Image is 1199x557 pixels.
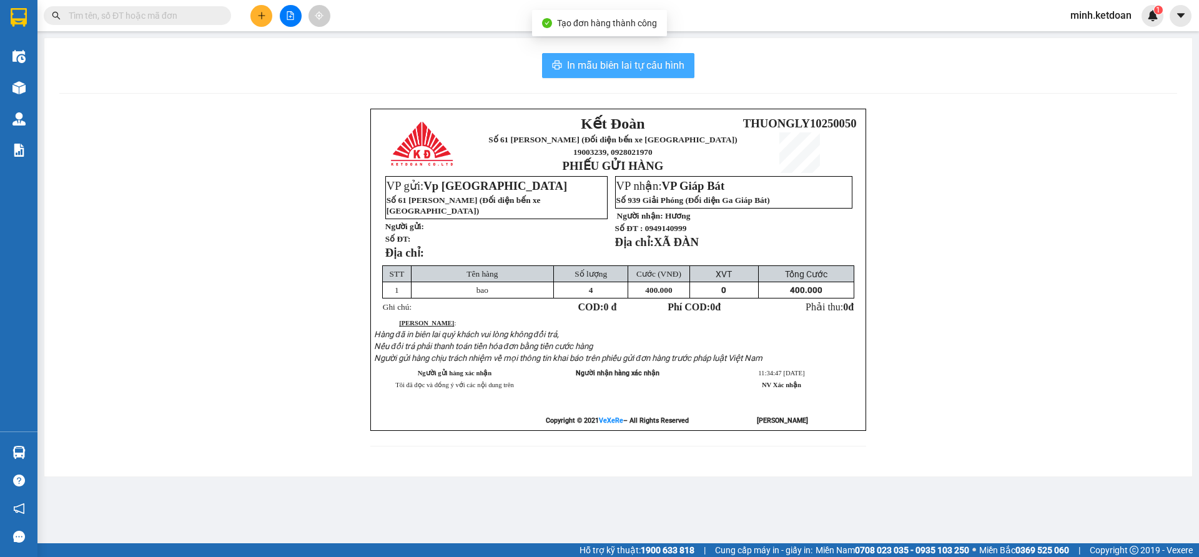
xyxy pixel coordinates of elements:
span: 1 [1156,6,1160,14]
button: aim [308,5,330,27]
span: Người gửi hàng chịu trách nhiệm về mọi thông tin khai báo trên phiếu gửi đơn hàng trước pháp luật... [374,353,762,363]
img: logo [391,122,455,167]
span: Ghi chú: [383,302,412,312]
strong: Địa chỉ: [385,246,424,259]
span: VP Giáp Bát [662,179,725,192]
img: logo [4,35,69,80]
button: printerIn mẫu biên lai tự cấu hình [542,53,694,78]
strong: [PERSON_NAME] [399,320,454,327]
img: icon-new-feature [1147,10,1158,21]
strong: NV Xác nhận [762,382,801,388]
span: Kết Đoàn [87,7,150,23]
span: 1 [395,285,399,295]
span: 11:34:47 [DATE] [758,370,804,377]
span: Số 61 [PERSON_NAME] (Đối diện bến xe [GEOGRAPHIC_DATA]) [488,135,737,144]
strong: 0708 023 035 - 0935 103 250 [855,545,969,555]
img: solution-icon [12,144,26,157]
strong: 1900 633 818 [641,545,694,555]
td: Tổng Cước [759,266,854,282]
strong: Người nhận: [617,211,663,220]
span: Tạo đơn hàng thành công [557,18,657,28]
span: ⚪️ [972,548,976,553]
span: file-add [286,11,295,20]
span: copyright [1130,546,1138,555]
button: caret-down [1170,5,1192,27]
span: Phải thu: [806,302,854,312]
span: 400.000 [790,285,822,295]
span: aim [315,11,323,20]
td: XVT [689,266,758,282]
span: Cung cấp máy in - giấy in: [715,543,812,557]
span: bao [476,285,488,295]
button: plus [250,5,272,27]
img: logo-vxr [11,8,27,27]
a: VeXeRe [599,417,623,425]
input: Tìm tên, số ĐT hoặc mã đơn [69,9,216,22]
strong: [PERSON_NAME] [757,417,808,425]
span: STT [390,269,405,278]
span: 400.000 [645,285,672,295]
span: notification [13,503,25,515]
span: VP nhận: [616,179,725,192]
strong: PHIẾU GỬI HÀNG [563,159,664,172]
img: warehouse-icon [12,50,26,63]
span: message [13,531,25,543]
span: 19003239, 0928021970 [79,57,159,67]
span: Miền Bắc [979,543,1069,557]
span: Kết Đoàn [581,116,644,132]
strong: 0369 525 060 [1015,545,1069,555]
span: Nếu đổi trả phải thanh toán tiền hóa đơn bằng tiền cước hàng [374,342,593,351]
span: Số lượng [575,269,607,278]
strong: Người gửi: [385,222,424,231]
span: 0949140999 [645,224,687,233]
span: search [52,11,61,20]
span: plus [257,11,266,20]
span: Hỗ trợ kỹ thuật: [580,543,694,557]
span: XÃ ĐÀN [654,235,699,249]
span: Số 61 [PERSON_NAME] (Đối diện bến xe [GEOGRAPHIC_DATA]) [72,26,165,55]
strong: COD: [578,302,617,312]
span: caret-down [1175,10,1187,21]
span: : [399,320,456,327]
span: THUONGLY10250050 [743,117,857,130]
span: minh.ketdoan [1060,7,1142,23]
span: Miền Nam [816,543,969,557]
img: warehouse-icon [12,112,26,126]
span: đ [848,302,854,312]
strong: Người gửi hàng xác nhận [418,370,492,377]
span: Hương [665,211,690,220]
span: Số 61 [PERSON_NAME] (Đối diện bến xe [GEOGRAPHIC_DATA]) [387,195,541,215]
button: file-add [280,5,302,27]
strong: Phí COD: đ [668,302,721,312]
span: 0 [843,302,848,312]
span: THUONGLY10250049 [166,41,280,54]
span: 4 [589,285,593,295]
sup: 1 [1154,6,1163,14]
strong: Địa chỉ: [615,235,654,249]
strong: Số ĐT: [385,234,411,244]
strong: Số ĐT : [615,224,643,233]
span: Hàng đã in biên lai quý khách vui lòng không đổi trả, [374,330,559,339]
span: Số 939 Giải Phóng (Đối diện Ga Giáp Bát) [616,195,770,205]
span: In mẫu biên lai tự cấu hình [567,57,684,73]
span: 0 đ [603,302,616,312]
span: Người nhận hàng xác nhận [576,369,659,377]
span: | [704,543,706,557]
span: 19003239, 0928021970 [573,147,653,157]
span: Cước (VNĐ) [636,269,681,278]
span: 0 [721,285,726,295]
img: warehouse-icon [12,81,26,94]
span: question-circle [13,475,25,486]
strong: PHIẾU GỬI HÀNG [87,69,150,96]
span: Tôi đã đọc và đồng ý với các nội dung trên [395,382,514,388]
strong: Copyright © 2021 – All Rights Reserved [546,417,689,425]
span: check-circle [542,18,552,28]
img: warehouse-icon [12,446,26,459]
span: VP gửi: [387,179,567,192]
span: Vp [GEOGRAPHIC_DATA] [423,179,567,192]
span: | [1078,543,1080,557]
span: 0 [710,302,715,312]
span: Tên hàng [466,269,498,278]
span: printer [552,60,562,72]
